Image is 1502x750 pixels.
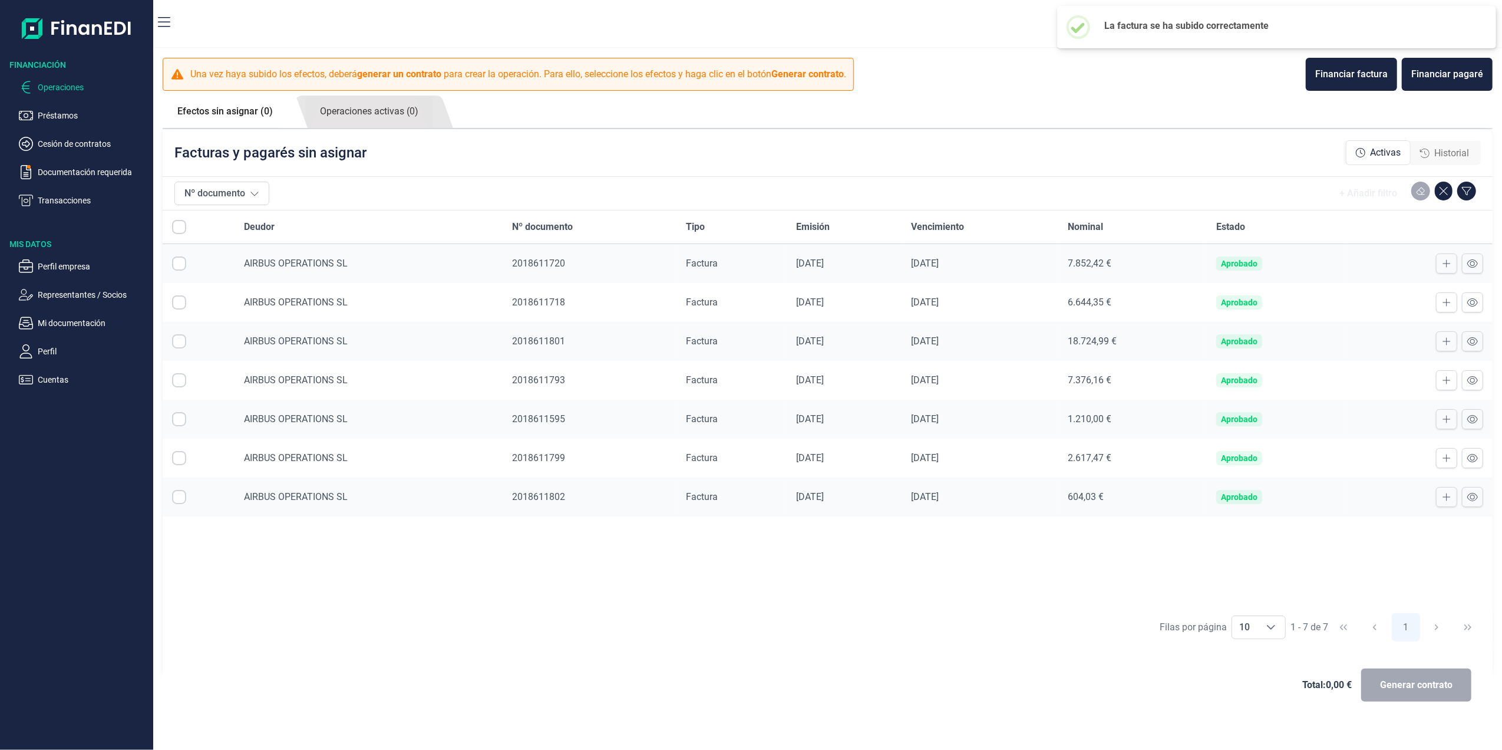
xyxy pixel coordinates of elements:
button: Operaciones [19,80,148,94]
div: Aprobado [1221,298,1257,307]
div: Filas por página [1160,620,1227,634]
p: Cuentas [38,373,148,387]
span: AIRBUS OPERATIONS SL [244,258,348,269]
span: Nº documento [512,220,573,234]
p: Perfil empresa [38,259,148,274]
div: Aprobado [1221,259,1257,268]
div: Aprobado [1221,492,1257,502]
img: Logo de aplicación [22,9,132,47]
button: Cesión de contratos [19,137,148,151]
b: Generar contrato [771,68,844,80]
div: Aprobado [1221,337,1257,346]
button: Next Page [1422,613,1451,642]
span: 2018611718 [512,297,565,308]
div: 604,03 € [1068,491,1197,503]
p: Representantes / Socios [38,288,148,302]
span: 10 [1232,616,1257,639]
div: Choose [1257,616,1285,639]
button: Page 1 [1392,613,1420,642]
span: 1 - 7 de 7 [1290,623,1328,632]
p: Mi documentación [38,316,148,330]
button: Perfil empresa [19,259,148,274]
p: Facturas y pagarés sin asignar [174,143,367,162]
span: Factura [686,374,718,386]
div: Aprobado [1221,453,1257,463]
div: Row Selected null [172,334,186,348]
div: Row Selected null [172,373,186,387]
button: Financiar pagaré [1402,58,1493,91]
div: Historial [1411,142,1478,165]
button: Financiar factura [1306,58,1397,91]
div: [DATE] [797,335,892,347]
button: Transacciones [19,193,148,208]
span: 2018611595 [512,413,565,425]
button: Cuentas [19,373,148,387]
span: Deudor [244,220,275,234]
div: Financiar factura [1315,67,1388,81]
span: Factura [686,491,718,502]
span: Estado [1216,220,1245,234]
span: 2018611799 [512,452,565,463]
div: [DATE] [797,413,892,425]
span: AIRBUS OPERATIONS SL [244,413,348,425]
span: Factura [686,335,718,347]
span: Historial [1434,146,1469,160]
span: AIRBUS OPERATIONS SL [244,374,348,386]
span: Emisión [797,220,830,234]
div: Row Selected null [172,412,186,426]
p: Documentación requerida [38,165,148,179]
div: Aprobado [1221,415,1257,424]
button: Last Page [1454,613,1482,642]
div: Activas [1346,140,1411,165]
p: Perfil [38,344,148,358]
button: Perfil [19,344,148,358]
button: Nº documento [174,182,269,205]
button: Representantes / Socios [19,288,148,302]
div: [DATE] [797,258,892,269]
span: 2018611793 [512,374,565,386]
div: [DATE] [797,452,892,464]
button: Préstamos [19,108,148,123]
div: [DATE] [911,374,1049,386]
div: 6.644,35 € [1068,297,1197,308]
span: Factura [686,258,718,269]
button: First Page [1329,613,1358,642]
h2: La factura se ha subido correctamente [1104,20,1477,31]
div: [DATE] [911,491,1049,503]
span: Factura [686,452,718,463]
div: 7.376,16 € [1068,374,1197,386]
div: Row Selected null [172,490,186,504]
div: [DATE] [911,452,1049,464]
p: Transacciones [38,193,148,208]
div: Row Selected null [172,451,186,465]
button: Documentación requerida [19,165,148,179]
span: AIRBUS OPERATIONS SL [244,335,348,347]
p: Cesión de contratos [38,137,148,151]
a: Operaciones activas (0) [305,96,433,128]
div: Aprobado [1221,376,1257,385]
span: 2018611801 [512,335,565,347]
div: [DATE] [797,491,892,503]
div: [DATE] [911,258,1049,269]
span: Tipo [686,220,705,234]
span: 2018611802 [512,491,565,502]
p: Préstamos [38,108,148,123]
span: Factura [686,297,718,308]
button: Previous Page [1361,613,1389,642]
div: Financiar pagaré [1411,67,1483,81]
button: Mi documentación [19,316,148,330]
span: Total: 0,00 € [1302,678,1352,692]
div: [DATE] [797,374,892,386]
span: AIRBUS OPERATIONS SL [244,297,348,308]
div: 2.617,47 € [1068,452,1197,464]
span: Activas [1370,146,1401,160]
span: Nominal [1068,220,1104,234]
b: generar un contrato [357,68,441,80]
div: [DATE] [911,335,1049,347]
div: [DATE] [797,297,892,308]
div: Row Selected null [172,295,186,310]
div: 1.210,00 € [1068,413,1197,425]
span: AIRBUS OPERATIONS SL [244,491,348,502]
div: [DATE] [911,413,1049,425]
span: Vencimiento [911,220,964,234]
